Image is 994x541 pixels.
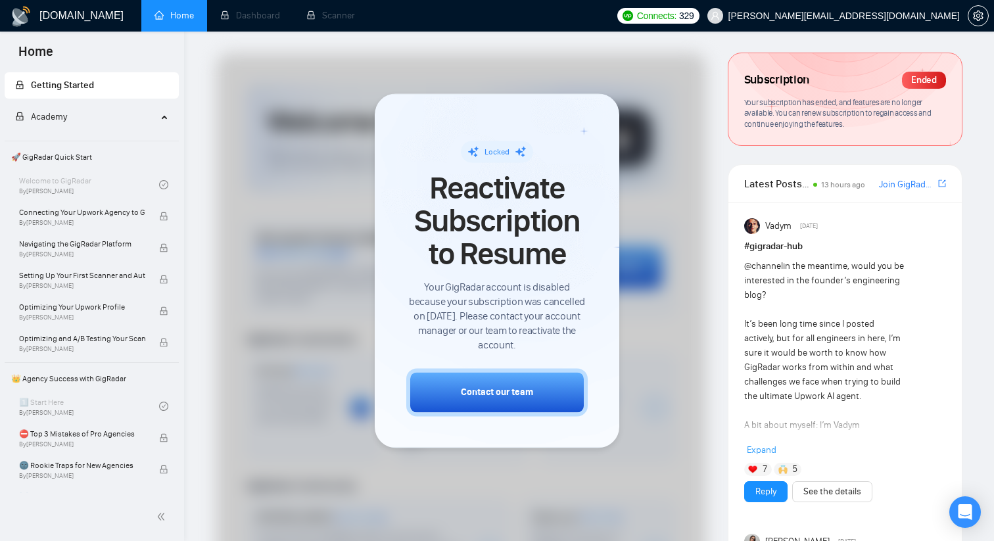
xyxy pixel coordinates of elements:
[755,484,776,499] a: Reply
[406,280,588,352] span: Your GigRadar account is disabled because your subscription was cancelled on [DATE]. Please conta...
[744,239,946,254] h1: # gigradar-hub
[949,496,981,528] div: Open Intercom Messenger
[159,465,168,474] span: lock
[19,250,145,258] span: By [PERSON_NAME]
[5,72,179,99] li: Getting Started
[31,80,94,91] span: Getting Started
[8,42,64,70] span: Home
[711,11,720,20] span: user
[744,218,760,234] img: Vadym
[792,463,797,476] span: 5
[879,177,935,192] a: Join GigRadar Slack Community
[765,219,792,233] span: Vadym
[11,6,32,27] img: logo
[744,69,809,91] span: Subscription
[968,11,988,21] span: setting
[156,510,170,523] span: double-left
[406,172,588,271] span: Reactivate Subscription to Resume
[159,212,168,221] span: lock
[19,427,145,440] span: ⛔ Top 3 Mistakes of Pro Agencies
[19,459,145,472] span: 🌚 Rookie Traps for New Agencies
[792,481,872,502] button: See the details
[6,144,177,170] span: 🚀 GigRadar Quick Start
[461,385,533,399] div: Contact our team
[679,9,694,23] span: 329
[744,481,788,502] button: Reply
[159,275,168,284] span: lock
[747,444,776,456] span: Expand
[763,463,767,476] span: 7
[6,365,177,392] span: 👑 Agency Success with GigRadar
[800,220,818,232] span: [DATE]
[15,80,24,89] span: lock
[154,10,194,21] a: homeHome
[485,147,509,156] span: Locked
[938,178,946,189] span: export
[902,72,946,89] div: Ended
[968,5,989,26] button: setting
[19,206,145,219] span: Connecting Your Upwork Agency to GigRadar
[19,237,145,250] span: Navigating the GigRadar Platform
[159,243,168,252] span: lock
[744,176,809,192] span: Latest Posts from the GigRadar Community
[623,11,633,21] img: upwork-logo.png
[31,111,67,122] span: Academy
[19,314,145,321] span: By [PERSON_NAME]
[19,269,145,282] span: Setting Up Your First Scanner and Auto-Bidder
[803,484,861,499] a: See the details
[15,111,67,122] span: Academy
[15,112,24,121] span: lock
[821,180,865,189] span: 13 hours ago
[778,465,788,474] img: 🙌
[968,11,989,21] a: setting
[19,345,145,353] span: By [PERSON_NAME]
[744,97,932,129] span: Your subscription has ended, and features are no longer available. You can renew subscription to ...
[637,9,676,23] span: Connects:
[19,472,145,480] span: By [PERSON_NAME]
[19,490,145,504] span: ☠️ Fatal Traps for Solo Freelancers
[159,338,168,347] span: lock
[19,332,145,345] span: Optimizing and A/B Testing Your Scanner for Better Results
[406,368,588,416] button: Contact our team
[19,440,145,448] span: By [PERSON_NAME]
[159,180,168,189] span: check-circle
[19,282,145,290] span: By [PERSON_NAME]
[19,300,145,314] span: Optimizing Your Upwork Profile
[159,433,168,442] span: lock
[159,306,168,316] span: lock
[748,465,757,474] img: ❤️
[159,402,168,411] span: check-circle
[744,260,783,271] span: @channel
[938,177,946,190] a: export
[19,219,145,227] span: By [PERSON_NAME]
